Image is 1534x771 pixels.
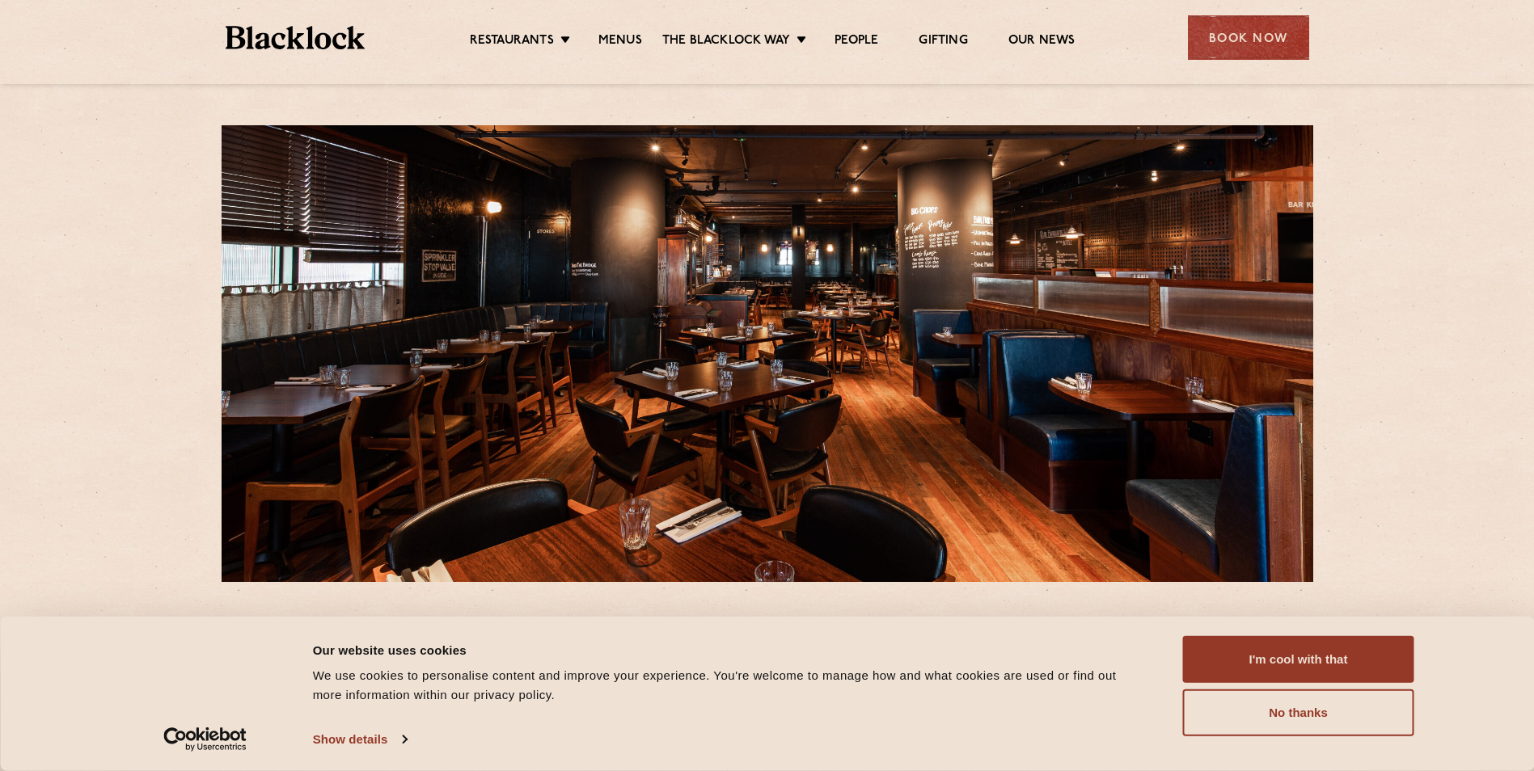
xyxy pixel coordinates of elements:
a: Menus [598,33,642,51]
button: I'm cool with that [1183,636,1414,683]
a: Restaurants [470,33,554,51]
a: Usercentrics Cookiebot - opens in a new window [134,727,276,752]
div: Book Now [1188,15,1309,60]
div: We use cookies to personalise content and improve your experience. You're welcome to manage how a... [313,666,1147,705]
a: Show details [313,727,407,752]
a: People [835,33,878,51]
a: Our News [1008,33,1075,51]
a: The Blacklock Way [662,33,790,51]
img: BL_Textured_Logo-footer-cropped.svg [226,26,366,49]
a: Gifting [919,33,967,51]
div: Our website uses cookies [313,640,1147,659]
button: No thanks [1183,689,1414,736]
